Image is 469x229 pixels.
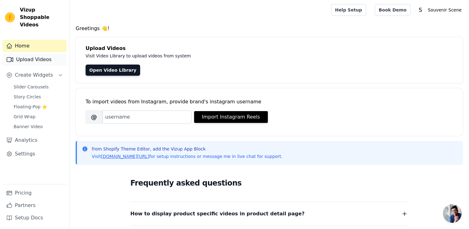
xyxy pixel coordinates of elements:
[76,25,463,32] h4: Greetings 👋!
[20,6,64,29] span: Vizup Shoppable Videos
[2,199,67,212] a: Partners
[86,65,140,76] a: Open Video Library
[425,4,464,16] p: Souvenir Scene
[2,212,67,224] a: Setup Docs
[194,111,268,123] button: Import Instagram Reels
[419,7,422,13] text: S
[2,53,67,66] a: Upload Videos
[14,94,41,100] span: Story Circles
[375,4,410,16] a: Book Demo
[2,69,67,81] button: Create Widgets
[86,52,363,60] p: Visit Video Library to upload videos from system
[10,122,67,131] a: Banner Video
[10,83,67,91] a: Slider Carousels
[331,4,366,16] a: Help Setup
[15,71,53,79] span: Create Widgets
[10,92,67,101] a: Story Circles
[102,110,192,123] input: username
[14,84,49,90] span: Slider Carousels
[92,146,282,152] p: from Shopify Theme Editor, add the Vizup App Block
[14,114,35,120] span: Grid Wrap
[14,123,43,130] span: Banner Video
[2,134,67,146] a: Analytics
[10,102,67,111] a: Floating-Pop ⭐
[2,187,67,199] a: Pricing
[86,110,102,123] span: @
[443,204,462,223] a: Açık sohbet
[131,209,408,218] button: How to display product specific videos in product detail page?
[10,112,67,121] a: Grid Wrap
[2,40,67,52] a: Home
[131,209,305,218] span: How to display product specific videos in product detail page?
[92,153,282,159] p: Visit for setup instructions or message me in live chat for support.
[5,12,15,22] img: Vizup
[131,177,408,189] h2: Frequently asked questions
[86,98,453,106] div: To import videos from Instagram, provide brand's instagram username
[415,4,464,16] button: S Souvenir Scene
[2,148,67,160] a: Settings
[101,154,149,159] a: [DOMAIN_NAME][URL]
[86,45,453,52] h4: Upload Videos
[14,104,47,110] span: Floating-Pop ⭐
